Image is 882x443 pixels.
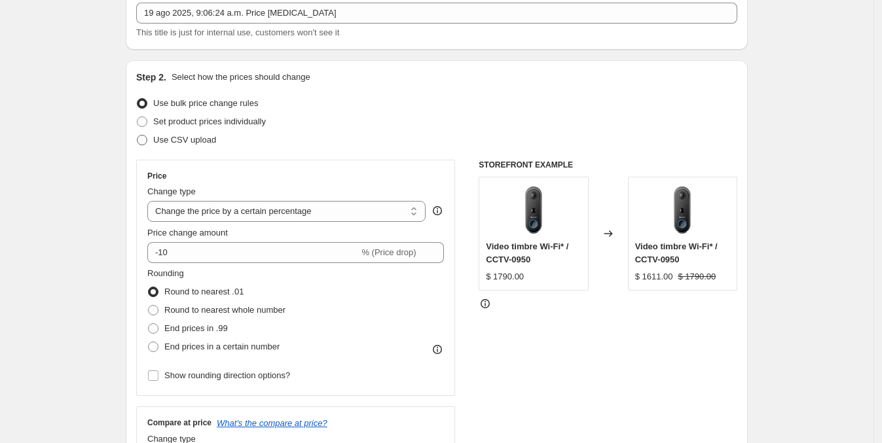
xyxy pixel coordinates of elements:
[678,270,716,283] strike: $ 1790.00
[136,71,166,84] h2: Step 2.
[136,3,737,24] input: 30% off holiday sale
[486,241,568,264] span: Video timbre Wi-Fi* / CCTV-0950
[164,370,290,380] span: Show rounding direction options?
[507,184,560,236] img: cctv-0950_x1_6d0e6fed-34c3-4b86-a9fe-ed5f0cff256d_80x.jpg
[486,270,524,283] div: $ 1790.00
[164,305,285,315] span: Round to nearest whole number
[361,247,416,257] span: % (Price drop)
[656,184,708,236] img: cctv-0950_x1_6d0e6fed-34c3-4b86-a9fe-ed5f0cff256d_80x.jpg
[147,417,211,428] h3: Compare at price
[164,342,280,351] span: End prices in a certain number
[172,71,310,84] p: Select how the prices should change
[153,116,266,126] span: Set product prices individually
[147,186,196,196] span: Change type
[164,287,244,296] span: Round to nearest .01
[153,135,216,145] span: Use CSV upload
[147,228,228,238] span: Price change amount
[136,27,339,37] span: This title is just for internal use, customers won't see it
[147,268,184,278] span: Rounding
[635,270,673,283] div: $ 1611.00
[147,242,359,263] input: -15
[431,204,444,217] div: help
[217,418,327,428] button: What's the compare at price?
[147,171,166,181] h3: Price
[479,160,737,170] h6: STOREFRONT EXAMPLE
[164,323,228,333] span: End prices in .99
[153,98,258,108] span: Use bulk price change rules
[635,241,718,264] span: Video timbre Wi-Fi* / CCTV-0950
